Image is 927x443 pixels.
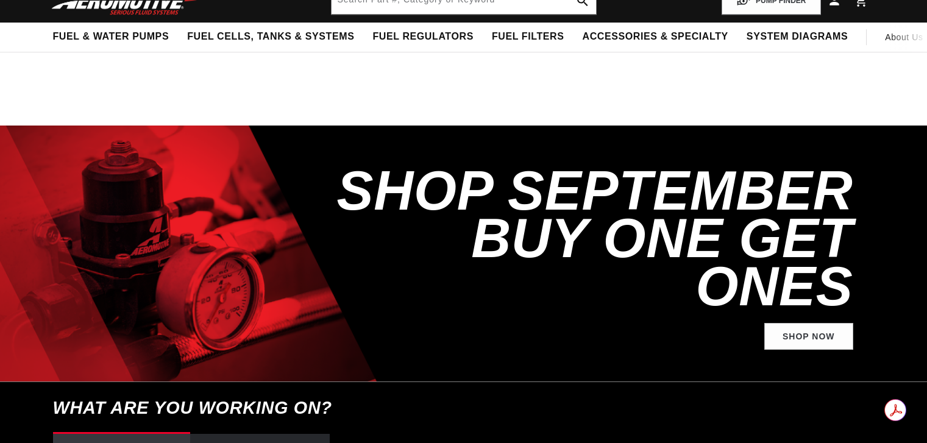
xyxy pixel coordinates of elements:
[737,23,857,51] summary: System Diagrams
[23,382,905,434] h6: What are you working on?
[53,30,169,43] span: Fuel & Water Pumps
[44,23,179,51] summary: Fuel & Water Pumps
[332,167,853,311] h2: SHOP SEPTEMBER BUY ONE GET ONES
[885,32,923,42] span: About Us
[747,30,848,43] span: System Diagrams
[483,23,574,51] summary: Fuel Filters
[187,30,354,43] span: Fuel Cells, Tanks & Systems
[492,30,564,43] span: Fuel Filters
[372,30,473,43] span: Fuel Regulators
[583,30,728,43] span: Accessories & Specialty
[178,23,363,51] summary: Fuel Cells, Tanks & Systems
[764,323,853,350] a: Shop Now
[363,23,482,51] summary: Fuel Regulators
[574,23,737,51] summary: Accessories & Specialty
